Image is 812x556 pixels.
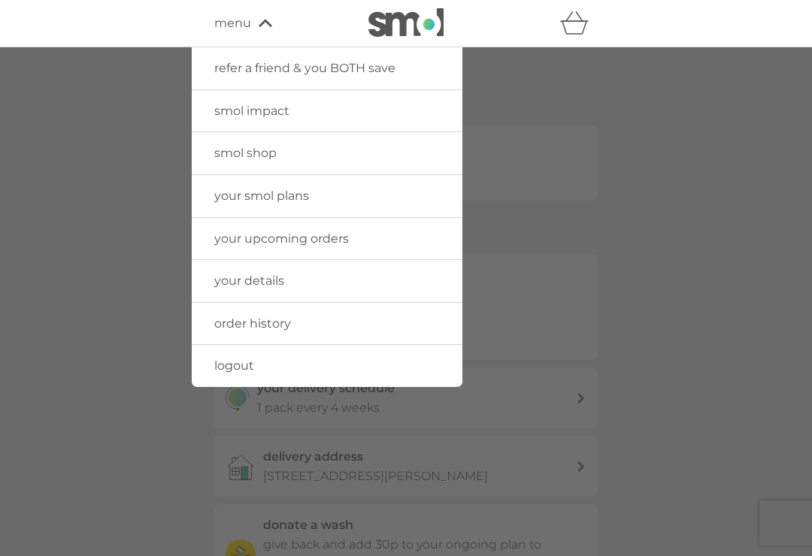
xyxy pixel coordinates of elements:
[214,316,291,331] span: order history
[214,146,277,160] span: smol shop
[214,61,395,75] span: refer a friend & you BOTH save
[214,273,284,288] span: your details
[192,303,462,345] a: order history
[192,90,462,132] a: smol impact
[192,47,462,89] a: refer a friend & you BOTH save
[214,14,251,33] span: menu
[192,132,462,174] a: smol shop
[560,8,598,38] div: basket
[214,189,309,203] span: your smol plans
[192,175,462,217] a: your smol plans
[214,358,254,373] span: logout
[214,231,349,246] span: your upcoming orders
[192,260,462,302] a: your details
[192,218,462,260] a: your upcoming orders
[214,104,289,118] span: smol impact
[368,8,444,37] img: smol
[192,345,462,387] a: logout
